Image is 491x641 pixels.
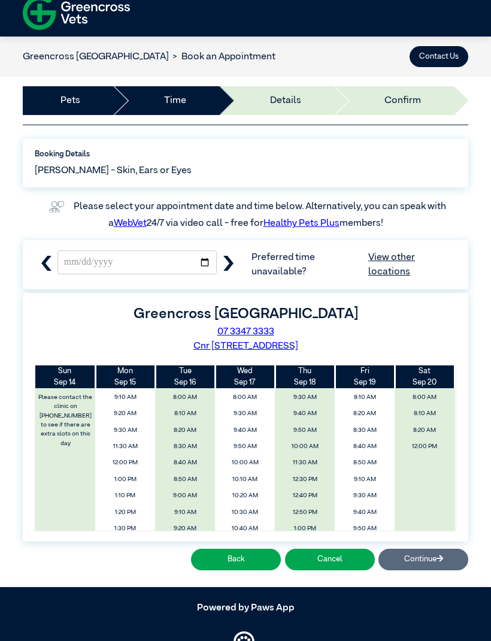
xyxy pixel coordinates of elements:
label: Please select your appointment date and time below. Alternatively, you can speak with a 24/7 via ... [74,202,448,228]
span: 9:50 AM [278,424,332,437]
a: 07 3347 3333 [217,327,274,337]
a: Pets [60,93,80,108]
span: 8:50 AM [159,473,212,486]
span: 8:00 AM [398,391,451,404]
span: 8:00 AM [219,391,272,404]
label: Greencross [GEOGRAPHIC_DATA] [134,307,358,321]
span: 9:10 AM [338,473,392,486]
span: 9:40 AM [338,506,392,519]
span: [PERSON_NAME] - Skin, Ears or Eyes [35,164,192,178]
li: Book an Appointment [169,50,275,64]
span: 1:20 PM [99,506,152,519]
span: 12:30 PM [278,473,332,486]
span: 12:00 PM [99,456,152,470]
th: Sep 14 [35,365,95,388]
span: 9:50 AM [219,440,272,453]
span: 9:40 AM [219,424,272,437]
span: 9:10 AM [159,506,212,519]
span: 8:30 AM [338,424,392,437]
span: 8:40 AM [159,456,212,470]
a: Time [164,93,186,108]
span: 9:50 AM [338,522,392,536]
span: 8:20 AM [398,424,451,437]
span: 10:40 AM [219,522,272,536]
span: 9:40 AM [278,407,332,421]
span: 10:20 AM [219,489,272,503]
span: 8:40 AM [338,440,392,453]
span: 9:30 AM [338,489,392,503]
span: 8:00 AM [159,391,212,404]
span: 9:20 AM [99,407,152,421]
span: 8:10 AM [398,407,451,421]
span: 12:50 PM [278,506,332,519]
span: 9:10 AM [99,391,152,404]
span: 1:30 PM [99,522,152,536]
span: 10:10 AM [219,473,272,486]
span: 8:30 AM [159,440,212,453]
a: Greencross [GEOGRAPHIC_DATA] [23,52,169,62]
img: vet [45,197,68,216]
a: WebVet [114,219,147,228]
span: 11:30 AM [278,456,332,470]
nav: breadcrumb [23,50,275,64]
span: 9:30 AM [278,391,332,404]
span: 10:00 AM [219,456,272,470]
span: 8:10 AM [159,407,212,421]
a: Cnr [STREET_ADDRESS] [193,341,298,351]
span: 9:30 AM [219,407,272,421]
button: Back [191,549,281,570]
label: Please contact the clinic on [PHONE_NUMBER] to see if there are extra slots on this day [37,391,95,450]
span: 1:00 PM [99,473,152,486]
a: View other locations [368,250,456,279]
span: 12:00 PM [398,440,451,453]
span: 8:50 AM [338,456,392,470]
span: 8:10 AM [338,391,392,404]
button: Contact Us [410,46,468,67]
span: 9:20 AM [159,522,212,536]
span: 8:20 AM [338,407,392,421]
span: 10:30 AM [219,506,272,519]
th: Sep 16 [155,365,215,388]
span: 10:00 AM [278,440,332,453]
span: 12:40 PM [278,489,332,503]
span: 8:20 AM [159,424,212,437]
h5: Powered by Paws App [23,603,468,614]
span: 9:00 AM [159,489,212,503]
label: Booking Details [35,149,456,160]
span: 1:10 PM [99,489,152,503]
th: Sep 15 [95,365,155,388]
span: Preferred time unavailable? [251,250,456,279]
span: 1:00 PM [278,522,332,536]
th: Sep 17 [215,365,275,388]
a: Healthy Pets Plus [263,219,340,228]
button: Cancel [285,549,375,570]
th: Sep 19 [335,365,395,388]
th: Sep 18 [275,365,335,388]
th: Sep 20 [395,365,454,388]
span: 9:30 AM [99,424,152,437]
span: 11:30 AM [99,440,152,453]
